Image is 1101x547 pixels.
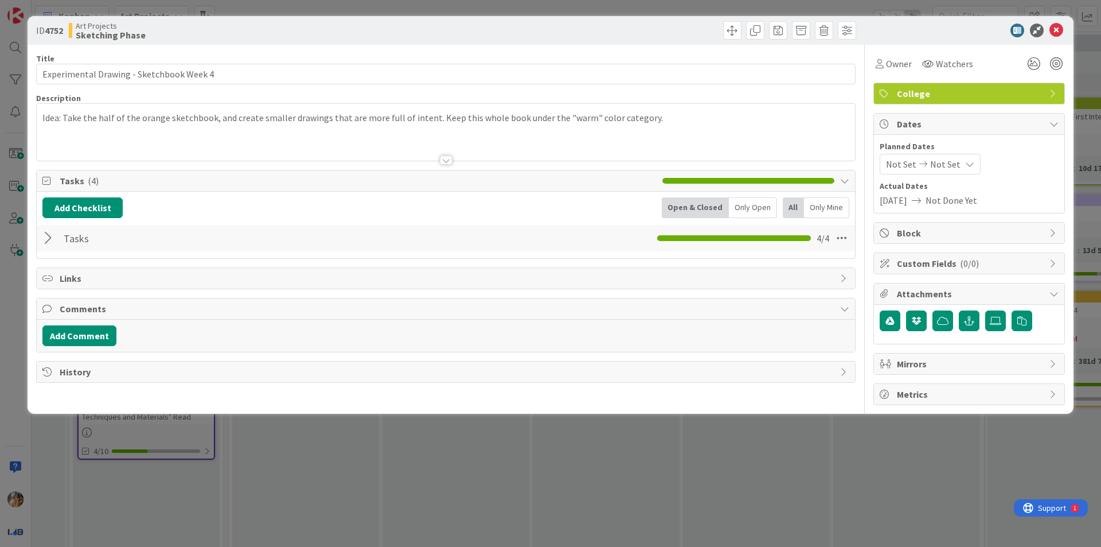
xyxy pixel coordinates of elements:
p: Idea: Take the half of the orange sketchbook, and create smaller drawings that are more full of i... [42,111,849,125]
span: History [60,365,834,379]
span: Planned Dates [880,141,1059,153]
span: Not Done Yet [926,193,977,207]
span: Metrics [897,387,1044,401]
span: Owner [886,57,912,71]
span: Mirrors [897,357,1044,371]
span: 4 / 4 [817,231,829,245]
span: [DATE] [880,193,907,207]
span: Attachments [897,287,1044,301]
input: type card name here... [36,64,856,84]
span: ( 4 ) [88,175,99,187]
input: Add Checklist... [60,228,318,249]
b: Sketching Phase [76,30,146,40]
div: 1 [60,5,63,14]
span: Tasks [60,174,657,188]
span: Block [897,226,1044,240]
span: Dates [897,117,1044,131]
span: Watchers [936,57,973,71]
span: Description [36,93,81,103]
label: Title [36,53,54,64]
div: All [783,197,804,218]
span: Support [24,2,52,15]
span: ID [36,24,63,37]
div: Only Open [729,197,777,218]
span: Not Set [886,157,916,171]
button: Add Comment [42,325,116,346]
span: Links [60,271,834,285]
span: College [897,87,1044,100]
span: ( 0/0 ) [960,258,979,269]
button: Add Checklist [42,197,123,218]
div: Only Mine [804,197,849,218]
span: Not Set [930,157,961,171]
span: Custom Fields [897,257,1044,270]
span: Art Projects [76,21,146,30]
span: Actual Dates [880,180,1059,192]
b: 4752 [45,25,63,36]
div: Open & Closed [662,197,729,218]
span: Comments [60,302,834,316]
